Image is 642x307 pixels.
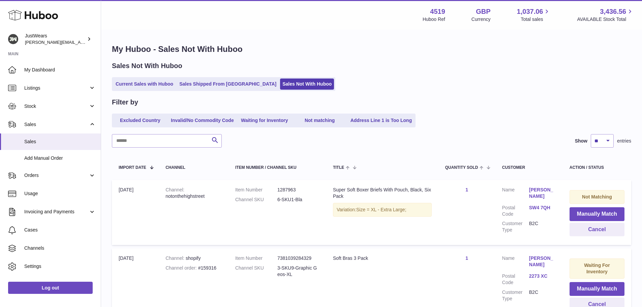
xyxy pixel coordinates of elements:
[502,165,556,170] div: Customer
[24,103,89,110] span: Stock
[24,67,96,73] span: My Dashboard
[570,223,624,237] button: Cancel
[502,205,529,217] dt: Postal Code
[8,34,18,44] img: josh@just-wears.com
[112,98,138,107] h2: Filter by
[476,7,490,16] strong: GBP
[169,115,236,126] a: Invalid/No Commodity Code
[617,138,631,144] span: entries
[529,289,556,302] dd: B2C
[165,165,222,170] div: Channel
[277,255,319,262] dd: 7381039284329
[235,165,319,170] div: Item Number / Channel SKU
[502,273,529,286] dt: Postal Code
[24,263,96,270] span: Settings
[582,194,612,199] strong: Not Matching
[521,16,551,23] span: Total sales
[348,115,415,126] a: Address Line 1 is Too Long
[165,187,184,192] strong: Channel
[333,203,432,217] div: Variation:
[112,180,159,245] td: [DATE]
[24,190,96,197] span: Usage
[570,207,624,221] button: Manually Match
[465,255,468,261] a: 1
[517,7,551,23] a: 1,037.06 Total sales
[25,33,86,45] div: JustWears
[430,7,445,16] strong: 4519
[24,172,89,179] span: Orders
[235,265,277,278] dt: Channel SKU
[502,255,529,270] dt: Name
[333,255,432,262] div: Soft Bras 3 Pack
[529,273,556,279] a: 2273 XC
[529,220,556,233] dd: B2C
[235,255,277,262] dt: Item Number
[24,139,96,145] span: Sales
[471,16,491,23] div: Currency
[293,115,347,126] a: Not matching
[8,282,93,294] a: Log out
[24,227,96,233] span: Cases
[529,187,556,199] a: [PERSON_NAME]
[517,7,543,16] span: 1,037.06
[584,263,610,274] strong: Waiting For Inventory
[575,138,587,144] label: Show
[238,115,292,126] a: Waiting for Inventory
[577,7,634,23] a: 3,436.56 AVAILABLE Stock Total
[280,79,334,90] a: Sales Not With Huboo
[24,85,89,91] span: Listings
[356,207,406,212] span: Size = XL - Extra Large;
[112,61,182,70] h2: Sales Not With Huboo
[25,39,135,45] span: [PERSON_NAME][EMAIL_ADDRESS][DOMAIN_NAME]
[24,121,89,128] span: Sales
[277,187,319,193] dd: 1287963
[177,79,279,90] a: Sales Shipped From [GEOGRAPHIC_DATA]
[529,255,556,268] a: [PERSON_NAME]
[502,289,529,302] dt: Customer Type
[333,187,432,199] div: Super Soft Boxer Briefs With Pouch, Black, Six Pack
[600,7,626,16] span: 3,436.56
[465,187,468,192] a: 1
[570,165,624,170] div: Action / Status
[119,165,146,170] span: Import date
[570,282,624,296] button: Manually Match
[577,16,634,23] span: AVAILABLE Stock Total
[113,115,167,126] a: Excluded Country
[529,205,556,211] a: SW4 7QH
[113,79,176,90] a: Current Sales with Huboo
[235,187,277,193] dt: Item Number
[235,196,277,203] dt: Channel SKU
[277,265,319,278] dd: 3-SKU9-Graphic Geos-XL
[333,165,344,170] span: Title
[165,255,222,262] div: shopify
[423,16,445,23] div: Huboo Ref
[445,165,478,170] span: Quantity Sold
[502,220,529,233] dt: Customer Type
[24,155,96,161] span: Add Manual Order
[277,196,319,203] dd: 6-SKU1-Bla
[165,265,222,271] div: #159316
[112,44,631,55] h1: My Huboo - Sales Not With Huboo
[165,255,186,261] strong: Channel
[24,209,89,215] span: Invoicing and Payments
[165,265,198,271] strong: Channel order
[502,187,529,201] dt: Name
[24,245,96,251] span: Channels
[165,187,222,199] div: notonthehighstreet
